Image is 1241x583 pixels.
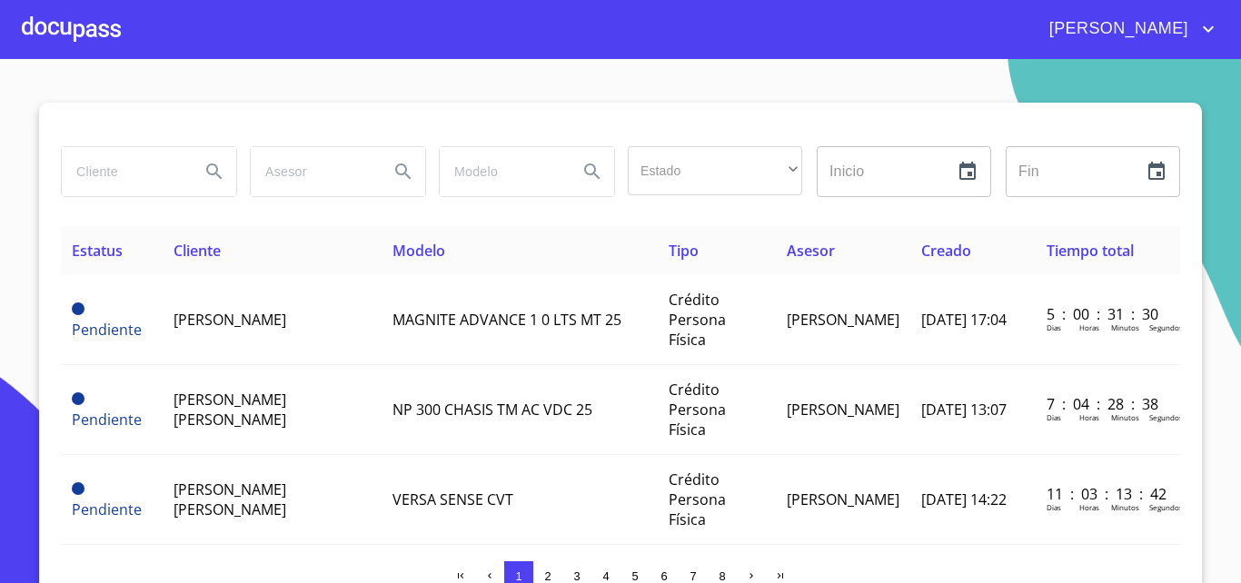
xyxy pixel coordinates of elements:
p: 11 : 03 : 13 : 42 [1047,484,1169,504]
p: Minutos [1111,502,1139,512]
span: [DATE] 17:04 [921,310,1007,330]
span: Crédito Persona Física [669,380,726,440]
span: VERSA SENSE CVT [392,489,513,509]
span: [PERSON_NAME] [174,310,286,330]
p: Segundos [1149,412,1183,422]
span: Asesor [787,241,835,261]
button: account of current user [1036,15,1219,44]
button: Search [382,150,425,193]
span: [PERSON_NAME] [787,400,899,420]
p: Segundos [1149,322,1183,332]
p: Dias [1047,412,1061,422]
span: [PERSON_NAME] [PERSON_NAME] [174,479,286,519]
span: Crédito Persona Física [669,290,726,350]
span: 5 [631,569,638,583]
span: 8 [719,569,725,583]
span: Pendiente [72,320,142,340]
span: Pendiente [72,410,142,430]
button: Search [571,150,614,193]
span: Pendiente [72,482,84,495]
span: 2 [544,569,551,583]
span: [PERSON_NAME] [PERSON_NAME] [174,390,286,430]
span: 3 [573,569,580,583]
span: Tipo [669,241,699,261]
p: Dias [1047,322,1061,332]
p: Segundos [1149,502,1183,512]
span: Estatus [72,241,123,261]
span: [DATE] 13:07 [921,400,1007,420]
span: [PERSON_NAME] [787,489,899,509]
span: 7 [690,569,696,583]
span: NP 300 CHASIS TM AC VDC 25 [392,400,592,420]
p: Horas [1079,322,1099,332]
p: 5 : 00 : 31 : 30 [1047,304,1169,324]
span: [PERSON_NAME] [787,310,899,330]
input: search [62,147,185,196]
span: MAGNITE ADVANCE 1 0 LTS MT 25 [392,310,621,330]
p: 7 : 04 : 28 : 38 [1047,394,1169,414]
span: 6 [660,569,667,583]
span: Modelo [392,241,445,261]
span: 1 [515,569,521,583]
span: [DATE] 14:22 [921,489,1007,509]
div: ​ [628,146,802,195]
button: Search [193,150,236,193]
p: Dias [1047,502,1061,512]
span: Cliente [174,241,221,261]
p: Horas [1079,412,1099,422]
input: search [251,147,374,196]
span: Tiempo total [1047,241,1134,261]
span: Creado [921,241,971,261]
span: Crédito Persona Física [669,469,726,529]
span: Pendiente [72,499,142,519]
span: Pendiente [72,392,84,405]
p: Horas [1079,502,1099,512]
input: search [440,147,563,196]
p: Minutos [1111,322,1139,332]
span: [PERSON_NAME] [1036,15,1197,44]
p: Minutos [1111,412,1139,422]
span: 4 [602,569,609,583]
span: Pendiente [72,302,84,315]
